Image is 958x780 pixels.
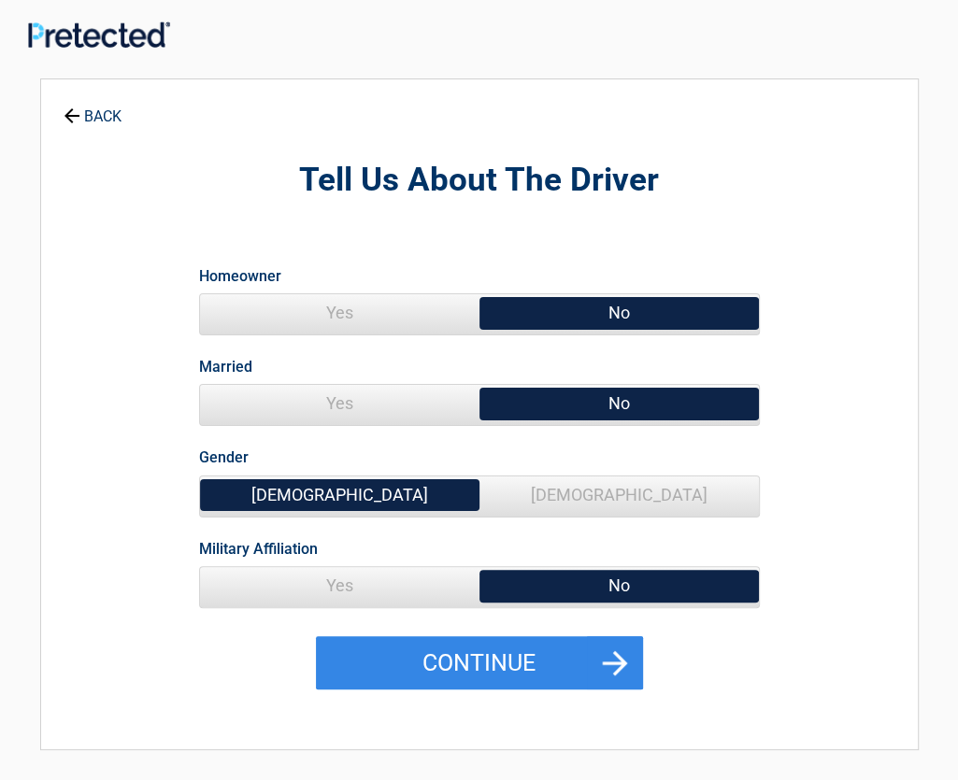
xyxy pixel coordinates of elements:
a: BACK [60,92,125,124]
span: Yes [200,567,479,604]
span: No [479,567,759,604]
span: No [479,385,759,422]
span: No [479,294,759,332]
span: [DEMOGRAPHIC_DATA] [200,476,479,514]
span: Yes [200,294,479,332]
img: Main Logo [28,21,170,48]
span: [DEMOGRAPHIC_DATA] [479,476,759,514]
span: Yes [200,385,479,422]
label: Gender [199,445,249,470]
h2: Tell Us About The Driver [144,159,815,203]
button: Continue [316,636,643,690]
label: Military Affiliation [199,536,318,561]
label: Homeowner [199,263,281,289]
label: Married [199,354,252,379]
